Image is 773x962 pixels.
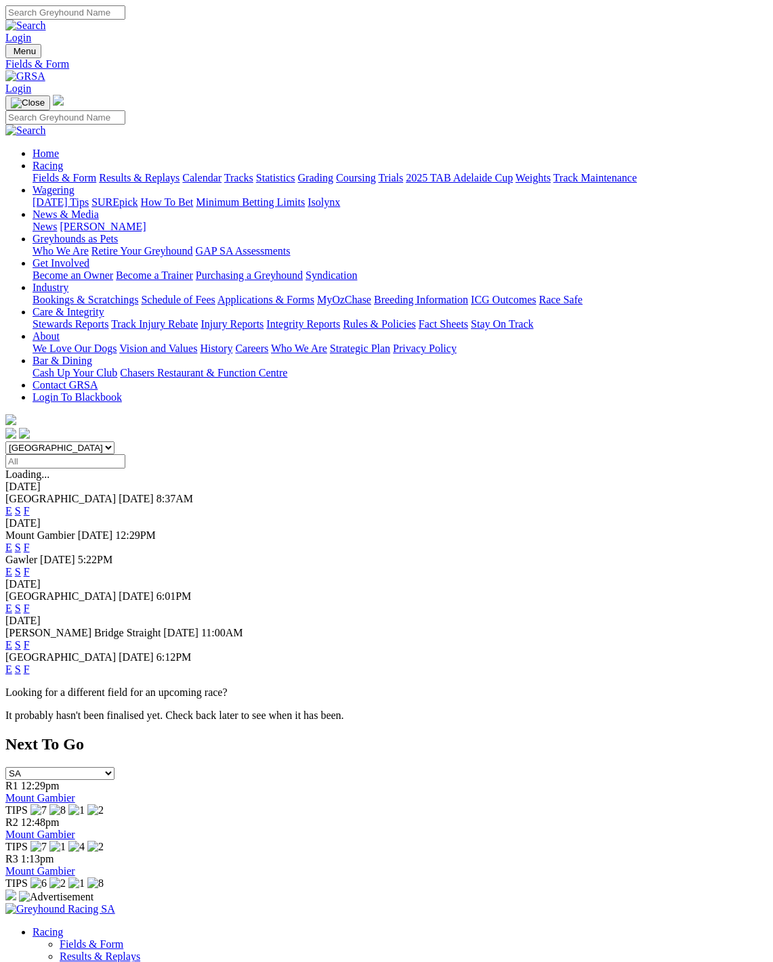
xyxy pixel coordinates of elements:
[33,379,98,391] a: Contact GRSA
[68,877,85,890] img: 1
[5,414,16,425] img: logo-grsa-white.png
[5,816,18,828] span: R2
[5,663,12,675] a: E
[5,83,31,94] a: Login
[5,578,768,590] div: [DATE]
[343,318,416,330] a: Rules & Policies
[60,221,146,232] a: [PERSON_NAME]
[87,804,104,816] img: 2
[156,651,192,663] span: 6:12PM
[201,318,264,330] a: Injury Reports
[15,505,21,517] a: S
[68,841,85,853] img: 4
[235,343,268,354] a: Careers
[33,233,118,244] a: Greyhounds as Pets
[33,196,89,208] a: [DATE] Tips
[49,877,66,890] img: 2
[33,343,117,354] a: We Love Our Dogs
[516,172,551,183] a: Weights
[33,318,108,330] a: Stewards Reports
[33,245,768,257] div: Greyhounds as Pets
[21,816,60,828] span: 12:48pm
[141,294,215,305] a: Schedule of Fees
[5,639,12,651] a: E
[5,493,116,504] span: [GEOGRAPHIC_DATA]
[33,926,63,938] a: Racing
[119,493,154,504] span: [DATE]
[119,651,154,663] span: [DATE]
[539,294,582,305] a: Race Safe
[5,709,344,721] partial: It probably hasn't been finalised yet. Check back later to see when it has been.
[87,877,104,890] img: 8
[68,804,85,816] img: 1
[14,46,36,56] span: Menu
[11,97,45,108] img: Close
[49,804,66,816] img: 8
[33,209,99,220] a: News & Media
[24,663,30,675] a: F
[5,5,125,20] input: Search
[40,554,75,565] span: [DATE]
[33,172,96,183] a: Fields & Form
[336,172,376,183] a: Coursing
[24,639,30,651] a: F
[33,196,768,209] div: Wagering
[21,780,60,791] span: 12:29pm
[471,318,533,330] a: Stay On Track
[30,804,47,816] img: 7
[378,172,403,183] a: Trials
[224,172,253,183] a: Tracks
[5,853,18,865] span: R3
[298,172,333,183] a: Grading
[5,590,116,602] span: [GEOGRAPHIC_DATA]
[24,505,30,517] a: F
[141,196,194,208] a: How To Bet
[120,367,287,378] a: Chasers Restaurant & Function Centre
[5,903,115,915] img: Greyhound Racing SA
[5,780,18,791] span: R1
[119,590,154,602] span: [DATE]
[33,367,117,378] a: Cash Up Your Club
[33,221,768,233] div: News & Media
[5,58,768,70] a: Fields & Form
[33,160,63,171] a: Racing
[330,343,390,354] a: Strategic Plan
[33,391,122,403] a: Login To Blackbook
[15,663,21,675] a: S
[182,172,222,183] a: Calendar
[33,355,92,366] a: Bar & Dining
[60,938,123,950] a: Fields & Form
[60,950,140,962] a: Results & Replays
[21,853,54,865] span: 1:13pm
[33,269,113,281] a: Become an Owner
[5,529,75,541] span: Mount Gambier
[33,245,89,257] a: Who We Are
[33,367,768,379] div: Bar & Dining
[419,318,468,330] a: Fact Sheets
[15,639,21,651] a: S
[78,554,113,565] span: 5:22PM
[5,829,75,840] a: Mount Gambier
[33,269,768,282] div: Get Involved
[33,306,104,318] a: Care & Integrity
[5,481,768,493] div: [DATE]
[5,110,125,125] input: Search
[30,877,47,890] img: 6
[33,257,89,269] a: Get Involved
[15,566,21,577] a: S
[5,554,37,565] span: Gawler
[196,245,291,257] a: GAP SA Assessments
[256,172,295,183] a: Statistics
[19,891,93,903] img: Advertisement
[471,294,536,305] a: ICG Outcomes
[156,493,193,504] span: 8:37AM
[5,517,768,529] div: [DATE]
[306,269,357,281] a: Syndication
[163,627,199,638] span: [DATE]
[33,221,57,232] a: News
[271,343,327,354] a: Who We Are
[5,627,161,638] span: [PERSON_NAME] Bridge Straight
[5,890,16,900] img: 15187_Greyhounds_GreysPlayCentral_Resize_SA_WebsiteBanner_300x115_2025.jpg
[33,172,768,184] div: Racing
